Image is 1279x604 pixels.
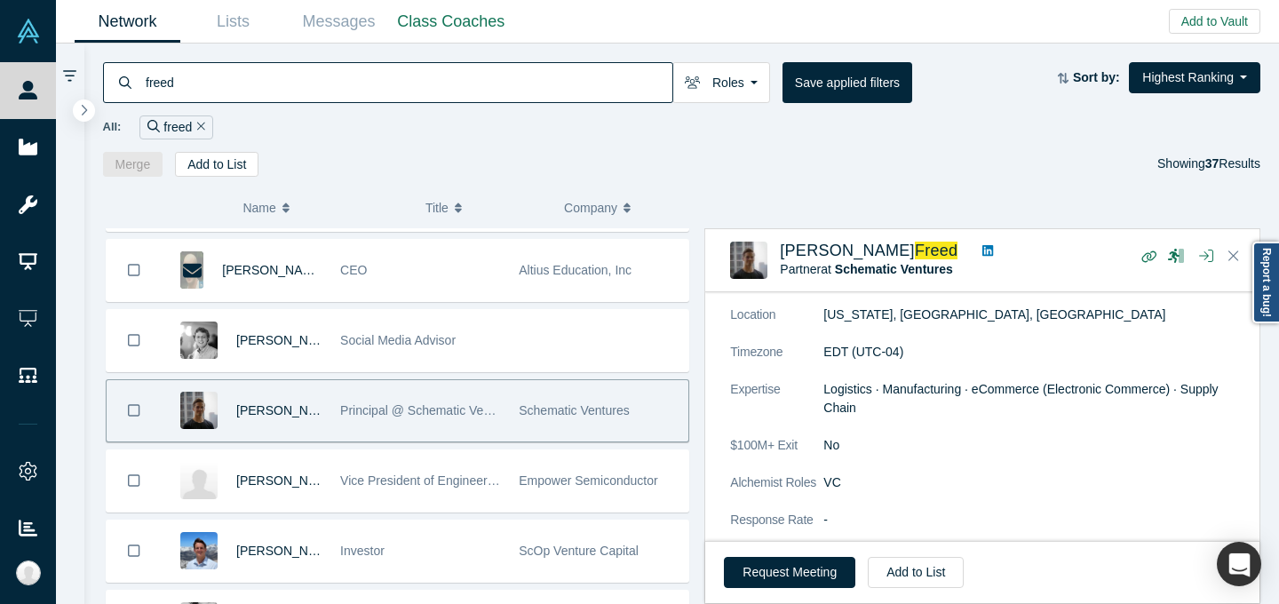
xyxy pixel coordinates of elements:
[107,240,162,301] button: Bookmark
[236,544,338,558] span: [PERSON_NAME]
[519,473,657,488] span: Empower Semiconductor
[236,403,338,417] span: [PERSON_NAME]
[180,462,218,499] img: Trey Roessig's Profile Image
[1129,62,1260,93] button: Highest Ranking
[242,189,407,226] button: Name
[780,242,915,259] span: [PERSON_NAME]
[672,62,770,103] button: Roles
[340,544,385,558] span: Investor
[286,1,392,43] a: Messages
[730,343,823,380] dt: Timezone
[425,189,449,226] span: Title
[1205,156,1260,171] span: Results
[823,436,1235,455] dd: No
[730,473,823,511] dt: Alchemist Roles
[564,189,617,226] span: Company
[180,392,218,429] img: Alex Freed's Profile Image
[107,310,162,371] button: Bookmark
[823,306,1235,324] dd: [US_STATE], [GEOGRAPHIC_DATA], [GEOGRAPHIC_DATA]
[340,403,518,417] span: Principal @ Schematic Ventures
[139,115,213,139] div: freed
[1073,70,1120,84] strong: Sort by:
[75,1,180,43] a: Network
[16,19,41,44] img: Alchemist Vault Logo
[16,560,41,585] img: Ally Hoang's Account
[782,62,912,103] button: Save applied filters
[340,333,456,347] span: Social Media Advisor
[780,242,957,259] a: [PERSON_NAME]Freed
[192,117,205,138] button: Remove Filter
[222,263,324,277] span: [PERSON_NAME]
[103,118,122,136] span: All:
[724,557,855,588] button: Request Meeting
[823,382,1218,415] span: Logistics · Manufacturing · eCommerce (Electronic Commerce) · Supply Chain
[180,532,218,569] img: James Freedman's Profile Image
[915,242,957,259] span: Freed
[236,333,338,347] a: [PERSON_NAME]
[107,380,162,441] button: Bookmark
[144,61,672,103] input: Search by name, title, company, summary, expertise, investment criteria or topics of focus
[519,403,630,417] span: Schematic Ventures
[242,189,275,226] span: Name
[730,242,767,279] img: Alex Freed's Profile Image
[107,450,162,512] button: Bookmark
[340,473,504,488] span: Vice President of Engineering
[180,1,286,43] a: Lists
[730,380,823,436] dt: Expertise
[519,263,632,277] span: Altius Education, Inc
[564,189,684,226] button: Company
[519,544,639,558] span: ScOp Venture Capital
[1252,242,1279,323] a: Report a bug!
[730,306,823,343] dt: Location
[1220,242,1247,271] button: Close
[340,263,367,277] span: CEO
[236,403,371,417] a: [PERSON_NAME]
[823,343,1235,362] dd: EDT (UTC-04)
[103,152,163,177] button: Merge
[1205,156,1219,171] strong: 37
[1169,9,1260,34] button: Add to Vault
[175,152,258,177] button: Add to List
[1157,152,1260,177] div: Showing
[835,262,953,276] a: Schematic Ventures
[236,473,338,488] a: [PERSON_NAME]
[730,511,823,548] dt: Response Rate
[730,436,823,473] dt: $100M+ Exit
[823,511,1235,529] dd: -
[425,189,545,226] button: Title
[222,263,381,277] a: [PERSON_NAME]
[107,521,162,582] button: Bookmark
[780,262,953,276] span: Partner at
[823,473,1235,492] dd: VC
[180,322,218,359] img: Jon Fougner's Profile Image
[236,544,395,558] a: [PERSON_NAME]
[392,1,511,43] a: Class Coaches
[868,557,964,588] button: Add to List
